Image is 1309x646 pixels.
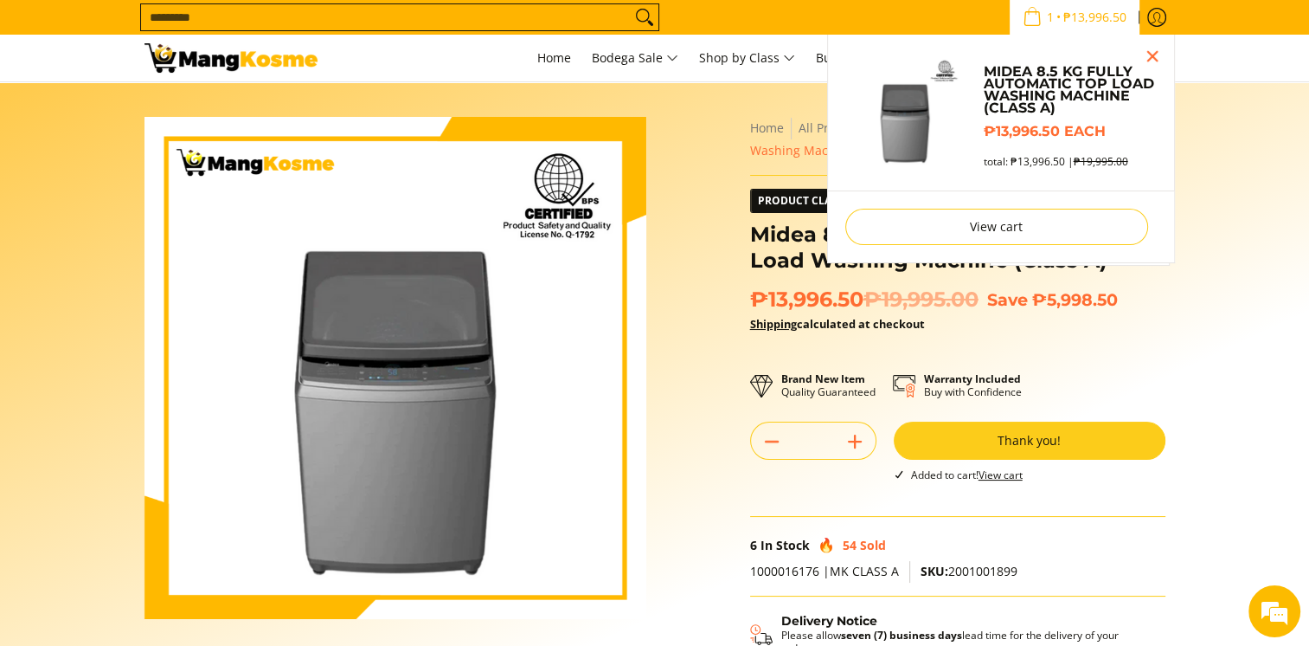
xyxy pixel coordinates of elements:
a: Home [529,35,580,81]
span: 1 [1044,11,1056,23]
span: ₱13,996.50 [1061,11,1129,23]
a: Product Class Class A [750,189,929,213]
img: Midea 8.5 KG Fully Automatic Washing Machine l Mang Kosme [144,43,318,73]
span: 6 [750,537,757,553]
a: View cart [979,468,1023,482]
a: All Products [799,120,868,136]
s: ₱19,995.00 [1073,154,1127,169]
span: 2001001899 [921,563,1017,579]
strong: seven (7) business days [841,628,962,643]
a: Home [750,120,784,136]
span: Bulk Center [816,49,883,66]
h6: ₱13,996.50 each [983,123,1156,140]
button: Subtract [751,428,792,455]
button: Close pop up [1139,43,1165,69]
a: Shop by Class [690,35,804,81]
span: Product Class [751,190,850,212]
span: ₱5,998.50 [1032,289,1118,310]
span: In Stock [760,537,810,553]
strong: Warranty Included [924,371,1021,386]
del: ₱19,995.00 [863,287,979,313]
nav: Main Menu [335,35,1165,81]
span: Save [987,289,1028,310]
a: Midea 8.5 KG Fully Automatic Top Load Washing Machine (Class A) [983,66,1156,114]
span: SKU: [921,563,948,579]
a: Bodega Sale [583,35,687,81]
a: Bulk Center [807,35,892,81]
nav: Breadcrumbs [750,117,1165,162]
button: Add [834,428,876,455]
span: Bodega Sale [592,48,678,69]
strong: calculated at checkout [750,316,925,332]
span: Sold [860,537,886,553]
a: Shipping [750,316,797,332]
span: 54 [843,537,857,553]
button: Thank you! [894,422,1165,460]
img: Default Title Midea 8.5 KG Fully Automatic Top Load Washing Machine (Class A) [845,52,966,173]
span: Shop by Class [699,48,795,69]
strong: Brand New Item [781,371,865,386]
span: ₱13,996.50 [750,287,979,313]
img: Midea 8.5 KG Fully Automatic Top Load Washing Machine (Class A) [144,117,646,619]
span: Midea 8.5 KG Fully Automatic Top Load Washing Machine (Class A) [750,120,1112,158]
p: Quality Guaranteed [781,372,876,398]
button: Search [631,4,658,30]
p: Buy with Confidence [924,372,1022,398]
span: 1000016176 |MK CLASS A [750,563,899,579]
span: • [1017,8,1132,27]
strong: Delivery Notice [781,613,877,629]
span: total: ₱13,996.50 | [983,155,1127,168]
span: Home [537,49,571,66]
h1: Midea 8.5 KG Fully Automatic Top Load Washing Machine (Class A) [750,222,1165,274]
span: Added to cart! [911,468,1023,482]
ul: Sub Menu [827,35,1175,263]
a: View cart [845,209,1148,245]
